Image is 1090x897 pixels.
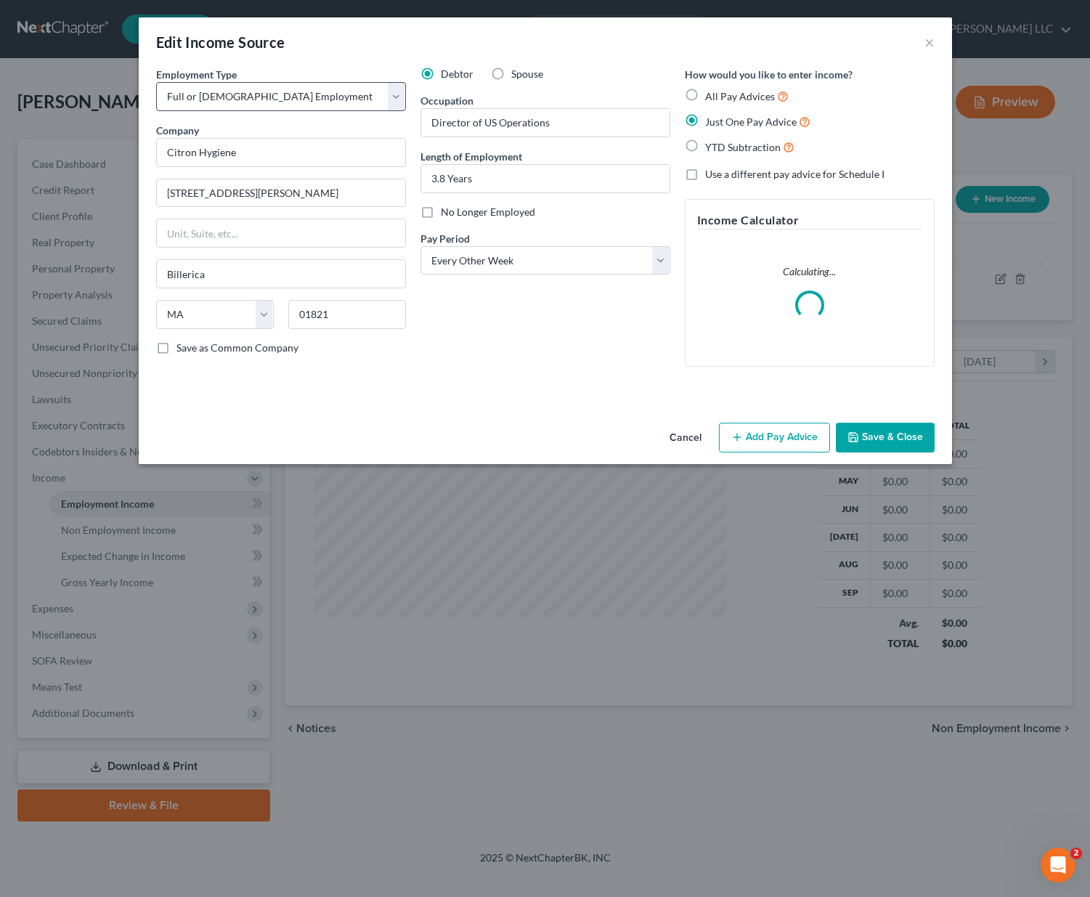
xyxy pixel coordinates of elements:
[705,141,781,153] span: YTD Subtraction
[420,232,470,245] span: Pay Period
[288,300,406,329] input: Enter zip...
[157,219,405,247] input: Unit, Suite, etc...
[156,124,199,137] span: Company
[511,68,543,80] span: Spouse
[420,149,522,164] label: Length of Employment
[924,33,935,51] button: ×
[421,165,670,192] input: ex: 2 years
[157,260,405,288] input: Enter city...
[697,211,922,230] h5: Income Calculator
[156,32,285,52] div: Edit Income Source
[658,424,713,453] button: Cancel
[420,93,473,108] label: Occupation
[685,67,853,82] label: How would you like to enter income?
[836,423,935,453] button: Save & Close
[719,423,830,453] button: Add Pay Advice
[441,68,473,80] span: Debtor
[705,168,884,180] span: Use a different pay advice for Schedule I
[1041,848,1075,882] iframe: Intercom live chat
[156,68,237,81] span: Employment Type
[705,90,775,102] span: All Pay Advices
[421,109,670,137] input: --
[705,115,797,128] span: Just One Pay Advice
[156,138,406,167] input: Search company by name...
[1070,848,1082,859] span: 2
[176,341,298,354] span: Save as Common Company
[157,179,405,207] input: Enter address...
[441,206,535,218] span: No Longer Employed
[697,264,922,279] p: Calculating...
